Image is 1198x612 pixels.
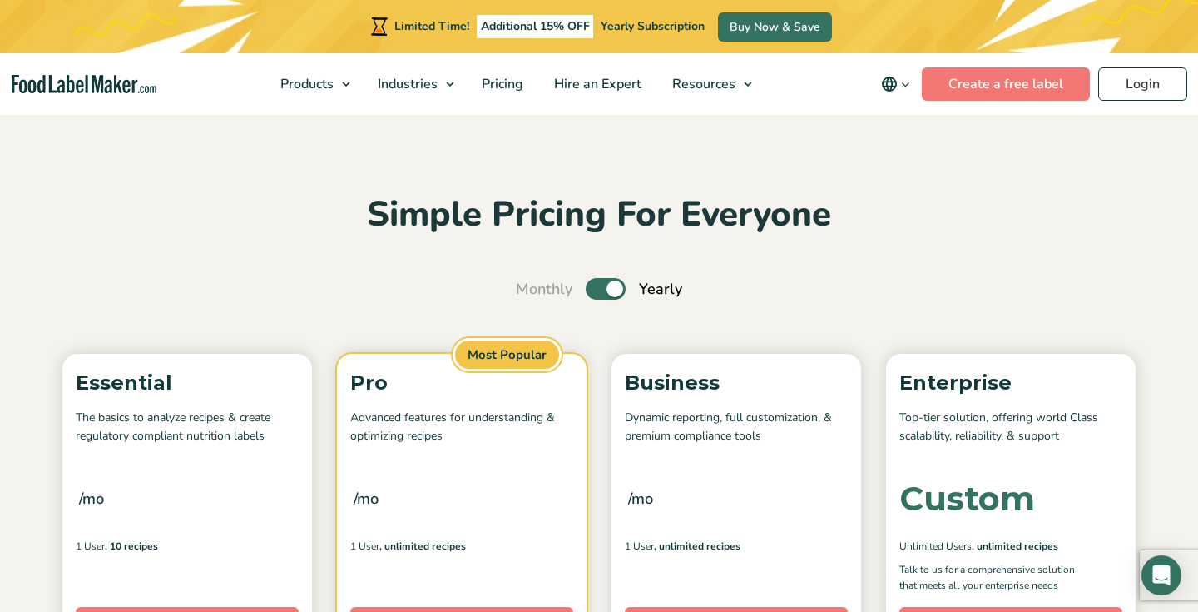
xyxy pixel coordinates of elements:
[628,487,653,510] span: /mo
[373,75,439,93] span: Industries
[275,75,335,93] span: Products
[899,482,1035,515] div: Custom
[76,367,299,399] p: Essential
[394,18,469,34] span: Limited Time!
[1141,555,1181,595] div: Open Intercom Messenger
[586,278,626,300] label: Toggle
[477,75,525,93] span: Pricing
[265,53,359,115] a: Products
[539,53,653,115] a: Hire an Expert
[625,367,848,399] p: Business
[76,539,105,554] span: 1 User
[76,409,299,446] p: The basics to analyze recipes & create regulatory compliant nutrition labels
[625,409,848,446] p: Dynamic reporting, full customization, & premium compliance tools
[899,367,1122,399] p: Enterprise
[363,53,463,115] a: Industries
[718,12,832,42] a: Buy Now & Save
[477,15,594,38] span: Additional 15% OFF
[639,278,682,301] span: Yearly
[654,539,740,554] span: , Unlimited Recipes
[601,18,705,34] span: Yearly Subscription
[350,539,379,554] span: 1 User
[899,539,972,554] span: Unlimited Users
[549,75,643,93] span: Hire an Expert
[667,75,737,93] span: Resources
[79,487,104,510] span: /mo
[516,278,572,301] span: Monthly
[467,53,535,115] a: Pricing
[54,192,1144,238] h2: Simple Pricing For Everyone
[899,409,1122,446] p: Top-tier solution, offering world Class scalability, reliability, & support
[350,367,573,399] p: Pro
[1098,67,1187,101] a: Login
[972,539,1058,554] span: , Unlimited Recipes
[657,53,760,115] a: Resources
[105,539,158,554] span: , 10 Recipes
[922,67,1090,101] a: Create a free label
[453,338,562,372] span: Most Popular
[625,539,654,554] span: 1 User
[350,409,573,446] p: Advanced features for understanding & optimizing recipes
[354,487,379,510] span: /mo
[899,562,1091,594] p: Talk to us for a comprehensive solution that meets all your enterprise needs
[379,539,466,554] span: , Unlimited Recipes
